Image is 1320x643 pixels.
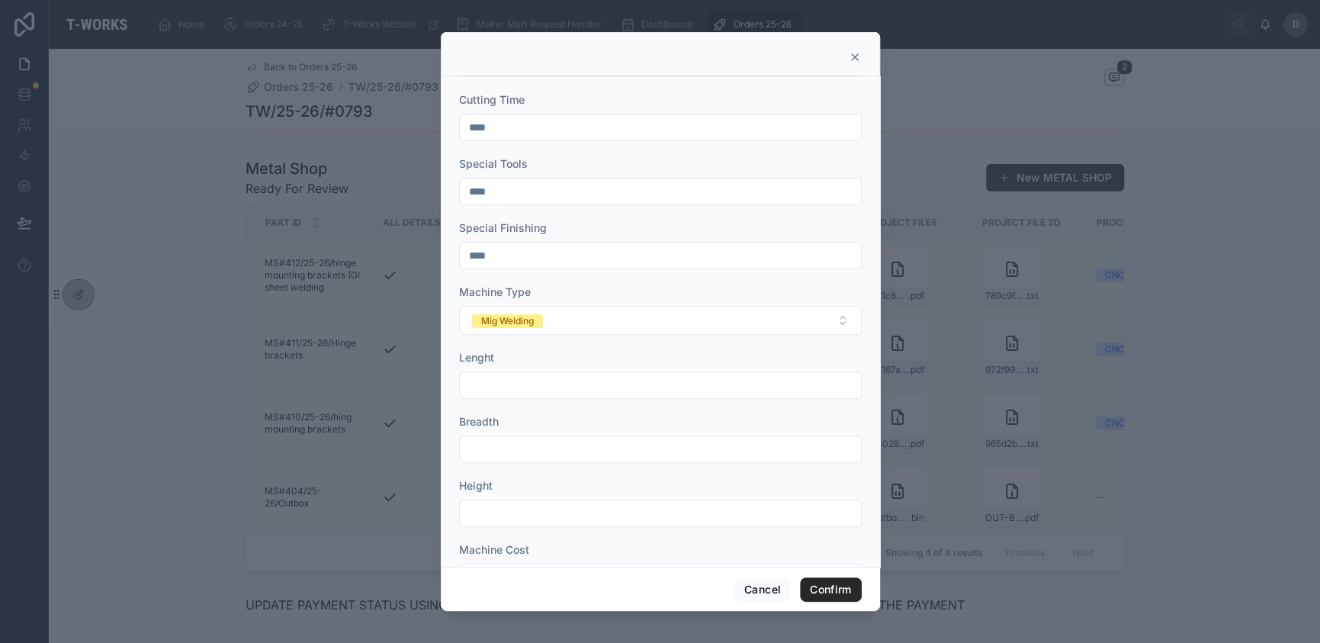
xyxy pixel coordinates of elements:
[481,314,534,328] div: Mig Welding
[459,479,493,492] span: Height
[459,221,547,234] span: Special Finishing
[800,577,861,602] button: Confirm
[459,351,494,364] span: Lenght
[459,157,528,170] span: Special Tools
[459,93,525,106] span: Cutting Time
[459,543,529,556] span: Machine Cost
[459,306,862,335] button: Select Button
[459,285,531,298] span: Machine Type
[734,577,791,602] button: Cancel
[459,415,499,428] span: Breadth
